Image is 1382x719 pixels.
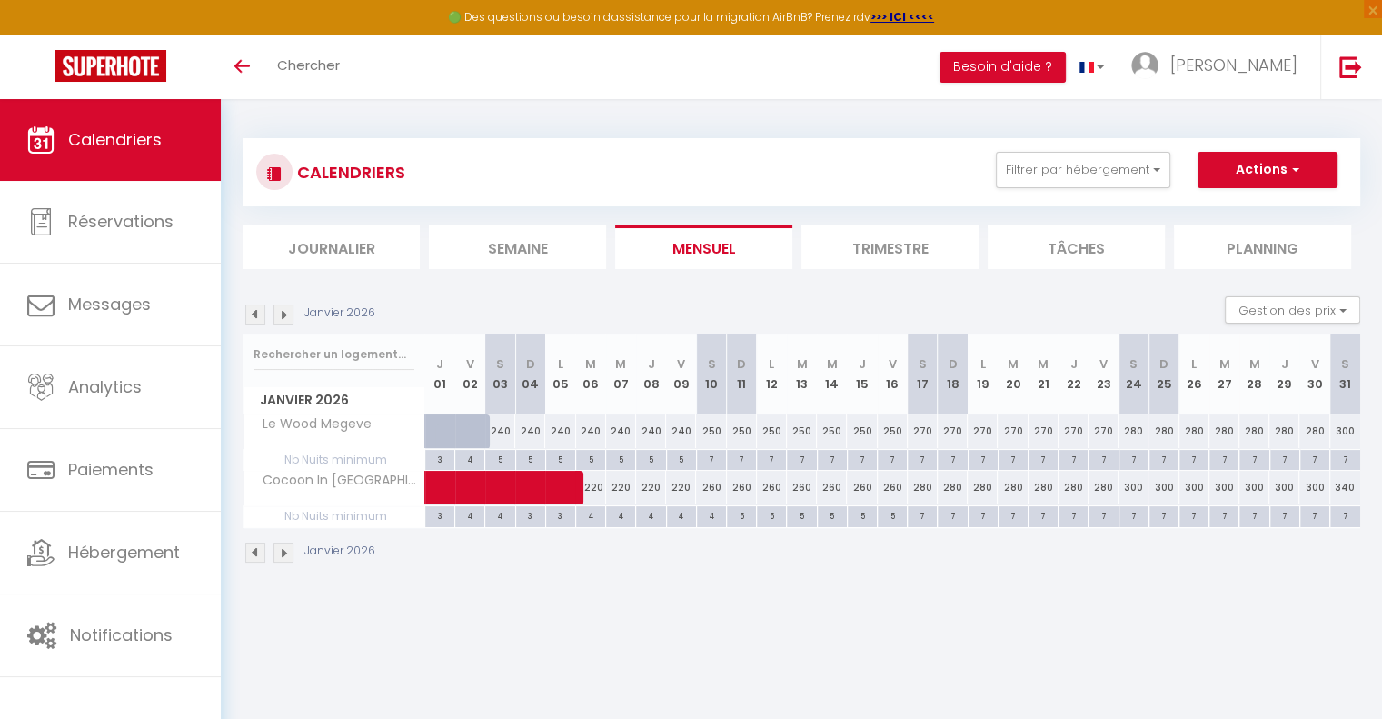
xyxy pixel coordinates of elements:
div: 280 [968,471,998,504]
button: Filtrer par hébergement [996,152,1170,188]
button: Actions [1198,152,1337,188]
p: Janvier 2026 [304,305,375,322]
div: 7 [787,450,816,467]
div: 4 [697,506,726,524]
abbr: M [1038,355,1049,373]
li: Tâches [988,225,1165,269]
div: 280 [1299,414,1329,448]
span: Notifications [70,624,173,646]
th: 24 [1119,334,1148,414]
abbr: S [496,355,504,373]
abbr: M [827,355,838,373]
div: 260 [757,471,787,504]
abbr: M [585,355,596,373]
li: Mensuel [615,225,792,269]
div: 240 [515,414,545,448]
div: 7 [1119,450,1148,467]
div: 300 [1179,471,1209,504]
div: 280 [938,471,968,504]
div: 250 [878,414,908,448]
div: 7 [1209,506,1238,524]
div: 7 [818,450,847,467]
div: 300 [1209,471,1239,504]
abbr: S [707,355,715,373]
div: 5 [667,450,696,467]
div: 7 [1089,506,1118,524]
abbr: V [1099,355,1108,373]
div: 300 [1269,471,1299,504]
th: 08 [636,334,666,414]
th: 23 [1089,334,1119,414]
strong: >>> ICI <<<< [870,9,934,25]
div: 7 [1300,450,1329,467]
div: 240 [545,414,575,448]
div: 240 [485,414,515,448]
li: Semaine [429,225,606,269]
th: 12 [757,334,787,414]
div: 280 [1089,471,1119,504]
div: 4 [636,506,665,524]
th: 07 [606,334,636,414]
div: 7 [1179,506,1208,524]
th: 29 [1269,334,1299,414]
abbr: J [859,355,866,373]
th: 15 [847,334,877,414]
th: 25 [1148,334,1178,414]
span: Nb Nuits minimum [244,506,424,526]
abbr: S [1129,355,1138,373]
div: 3 [425,506,454,524]
div: 270 [938,414,968,448]
div: 7 [1059,450,1088,467]
div: 5 [757,506,786,524]
abbr: L [1191,355,1197,373]
img: Super Booking [55,50,166,82]
div: 270 [1089,414,1119,448]
button: Besoin d'aide ? [940,52,1066,83]
span: Chercher [277,55,340,75]
div: 240 [666,414,696,448]
abbr: L [558,355,563,373]
th: 10 [696,334,726,414]
div: 7 [1149,506,1178,524]
abbr: D [526,355,535,373]
span: Messages [68,293,151,315]
a: Chercher [263,35,353,99]
div: 7 [999,506,1028,524]
div: 250 [727,414,757,448]
input: Rechercher un logement... [254,338,414,371]
div: 5 [576,450,605,467]
div: 7 [908,450,937,467]
div: 250 [787,414,817,448]
div: 270 [968,414,998,448]
span: Nb Nuits minimum [244,450,424,470]
abbr: L [769,355,774,373]
span: Janvier 2026 [244,387,424,414]
div: 5 [818,506,847,524]
div: 260 [727,471,757,504]
abbr: S [919,355,927,373]
span: Paiements [68,458,154,481]
div: 7 [1239,506,1268,524]
th: 17 [908,334,938,414]
abbr: J [436,355,443,373]
abbr: J [648,355,655,373]
span: Cocoon In [GEOGRAPHIC_DATA] [246,471,428,491]
div: 7 [969,450,998,467]
span: Analytics [68,375,142,398]
div: 5 [606,450,635,467]
th: 11 [727,334,757,414]
div: 300 [1119,471,1148,504]
h3: CALENDRIERS [293,152,405,193]
div: 5 [878,506,907,524]
th: 01 [425,334,455,414]
div: 260 [696,471,726,504]
span: [PERSON_NAME] [1170,54,1297,76]
div: 5 [727,506,756,524]
div: 7 [908,506,937,524]
div: 3 [516,506,545,524]
div: 5 [787,506,816,524]
div: 7 [878,450,907,467]
div: 7 [848,450,877,467]
div: 270 [1059,414,1089,448]
abbr: D [949,355,958,373]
